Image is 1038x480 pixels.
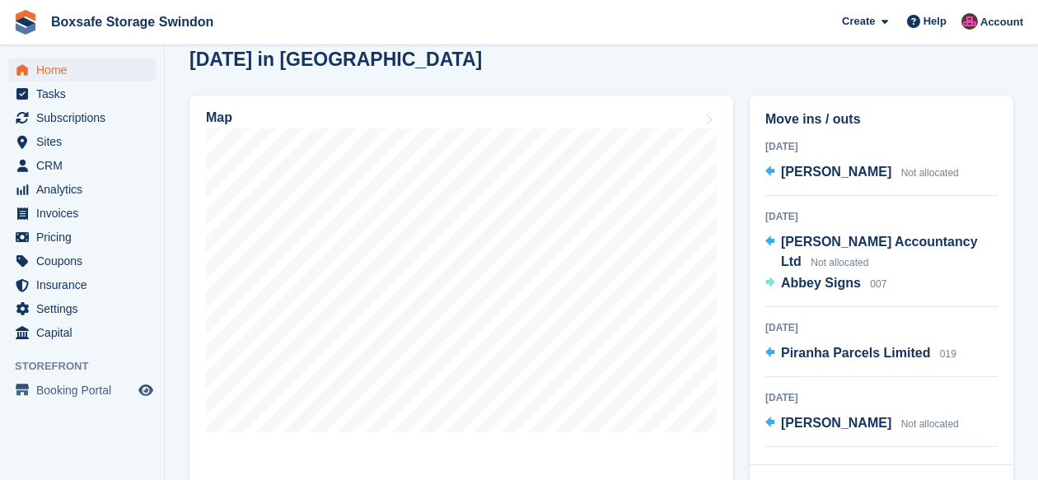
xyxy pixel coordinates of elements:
[8,106,156,129] a: menu
[765,460,998,475] div: [DATE]
[980,14,1023,30] span: Account
[842,13,875,30] span: Create
[781,416,891,430] span: [PERSON_NAME]
[36,273,135,296] span: Insurance
[765,343,956,365] a: Piranha Parcels Limited 019
[901,418,959,430] span: Not allocated
[8,249,156,273] a: menu
[36,178,135,201] span: Analytics
[36,202,135,225] span: Invoices
[765,110,998,129] h2: Move ins / outs
[901,167,959,179] span: Not allocated
[36,130,135,153] span: Sites
[765,320,998,335] div: [DATE]
[15,358,164,375] span: Storefront
[765,162,959,184] a: [PERSON_NAME] Not allocated
[765,232,998,273] a: [PERSON_NAME] Accountancy Ltd Not allocated
[36,297,135,320] span: Settings
[765,139,998,154] div: [DATE]
[36,58,135,82] span: Home
[36,249,135,273] span: Coupons
[765,273,886,295] a: Abbey Signs 007
[8,130,156,153] a: menu
[8,321,156,344] a: menu
[8,154,156,177] a: menu
[765,390,998,405] div: [DATE]
[8,297,156,320] a: menu
[961,13,978,30] img: Philip Matthews
[36,379,135,402] span: Booking Portal
[36,154,135,177] span: CRM
[8,178,156,201] a: menu
[781,346,930,360] span: Piranha Parcels Limited
[811,257,868,268] span: Not allocated
[189,49,482,71] h2: [DATE] in [GEOGRAPHIC_DATA]
[781,165,891,179] span: [PERSON_NAME]
[206,110,232,125] h2: Map
[8,379,156,402] a: menu
[8,226,156,249] a: menu
[781,276,861,290] span: Abbey Signs
[36,321,135,344] span: Capital
[765,413,959,435] a: [PERSON_NAME] Not allocated
[13,10,38,35] img: stora-icon-8386f47178a22dfd0bd8f6a31ec36ba5ce8667c1dd55bd0f319d3a0aa187defe.svg
[923,13,947,30] span: Help
[765,209,998,224] div: [DATE]
[940,348,956,360] span: 019
[8,58,156,82] a: menu
[781,235,978,268] span: [PERSON_NAME] Accountancy Ltd
[44,8,220,35] a: Boxsafe Storage Swindon
[136,380,156,400] a: Preview store
[8,82,156,105] a: menu
[36,82,135,105] span: Tasks
[36,226,135,249] span: Pricing
[8,273,156,296] a: menu
[8,202,156,225] a: menu
[36,106,135,129] span: Subscriptions
[870,278,886,290] span: 007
